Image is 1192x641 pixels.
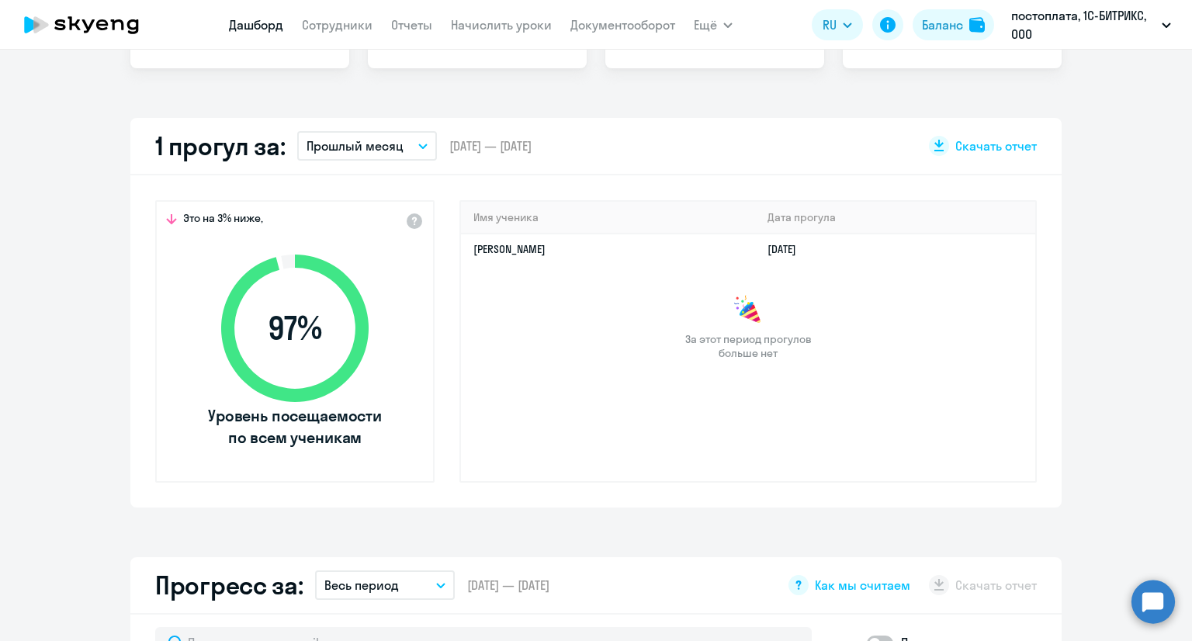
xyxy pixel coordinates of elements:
[815,577,910,594] span: Как мы считаем
[229,17,283,33] a: Дашборд
[461,202,755,234] th: Имя ученика
[755,202,1035,234] th: Дата прогула
[307,137,404,155] p: Прошлый месяц
[955,137,1037,154] span: Скачать отчет
[302,17,372,33] a: Сотрудники
[683,332,813,360] span: За этот период прогулов больше нет
[391,17,432,33] a: Отчеты
[694,9,733,40] button: Ещё
[1003,6,1179,43] button: постоплата, 1С-БИТРИКС, ООО
[913,9,994,40] button: Балансbalance
[451,17,552,33] a: Начислить уроки
[155,130,285,161] h2: 1 прогул за:
[823,16,837,34] span: RU
[969,17,985,33] img: balance
[1011,6,1156,43] p: постоплата, 1С-БИТРИКС, ООО
[155,570,303,601] h2: Прогресс за:
[473,242,546,256] a: [PERSON_NAME]
[812,9,863,40] button: RU
[315,570,455,600] button: Весь период
[922,16,963,34] div: Баланс
[206,405,384,449] span: Уровень посещаемости по всем ученикам
[297,131,437,161] button: Прошлый месяц
[570,17,675,33] a: Документооборот
[324,576,399,594] p: Весь период
[206,310,384,347] span: 97 %
[694,16,717,34] span: Ещё
[467,577,549,594] span: [DATE] — [DATE]
[183,211,263,230] span: Это на 3% ниже,
[733,295,764,326] img: congrats
[768,242,809,256] a: [DATE]
[449,137,532,154] span: [DATE] — [DATE]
